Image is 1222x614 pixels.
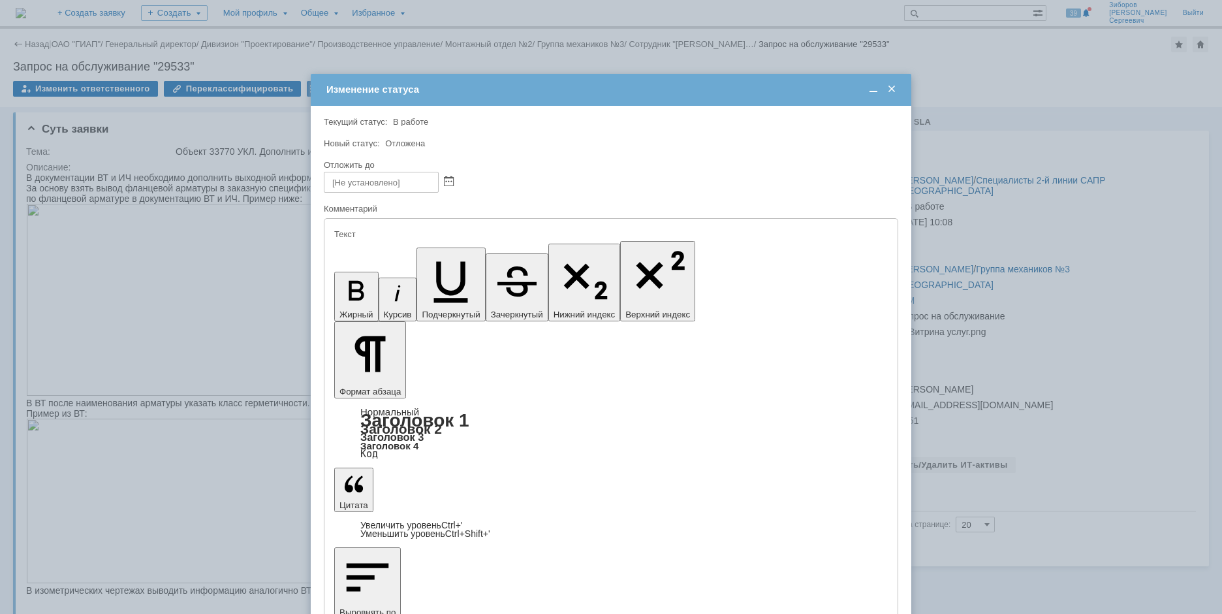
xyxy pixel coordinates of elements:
button: Подчеркнутый [416,248,485,321]
button: Верхний индекс [620,241,695,321]
span: Закрыть [885,84,898,95]
label: Текущий статус: [324,117,387,127]
a: Decrease [360,528,490,539]
span: Ctrl+Shift+' [445,528,490,539]
span: Отложена [385,138,425,148]
div: Комментарий [324,203,896,216]
span: Нижний индекс [554,310,616,319]
div: Изменение статуса [326,84,898,95]
span: Жирный [339,310,373,319]
button: Нижний индекс [548,244,621,321]
a: Заголовок 4 [360,440,418,451]
div: Текст [334,230,885,238]
a: Заголовок 2 [360,421,442,436]
span: Формат абзаца [339,387,401,396]
a: Код [360,448,378,460]
button: Жирный [334,272,379,321]
div: Формат абзаца [334,408,888,459]
span: Ctrl+' [441,520,463,530]
button: Зачеркнутый [486,253,548,321]
button: Цитата [334,468,373,512]
span: Цитата [339,500,368,510]
span: Подчеркнутый [422,310,480,319]
span: Зачеркнутый [491,310,543,319]
div: Цитата [334,521,888,538]
a: Заголовок 3 [360,431,424,443]
input: [Не установлено] [324,172,439,193]
span: Верхний индекс [625,310,690,319]
label: Новый статус: [324,138,380,148]
div: Отложить до [324,161,896,169]
a: Increase [360,520,463,530]
span: Свернуть (Ctrl + M) [867,84,880,95]
a: Нормальный [360,406,419,417]
span: Курсив [384,310,412,319]
a: Заголовок 1 [360,410,469,430]
button: Курсив [379,278,417,321]
button: Формат абзаца [334,321,406,398]
span: В работе [393,117,428,127]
